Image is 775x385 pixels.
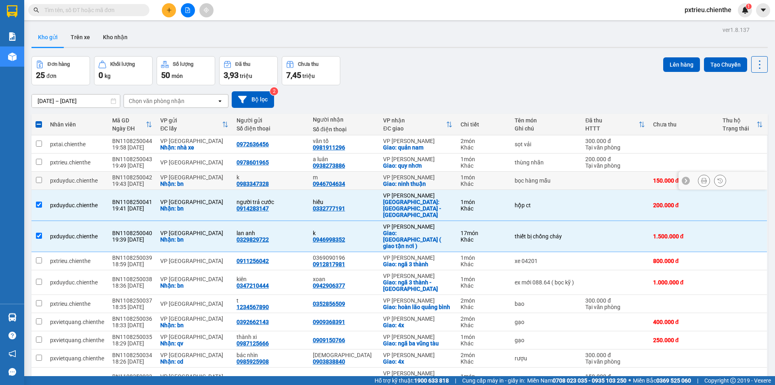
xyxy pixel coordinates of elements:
[653,279,714,286] div: 1.000.000 đ
[112,322,152,328] div: 18:33 [DATE]
[166,7,172,13] span: plus
[112,199,152,205] div: BN1108250041
[585,373,645,380] div: 150.000 đ
[515,355,578,362] div: rượu
[160,230,228,236] div: VP [GEOGRAPHIC_DATA]
[282,56,340,85] button: Chưa thu7,45 triệu
[515,233,578,240] div: thiết bị chống cháy
[585,156,645,162] div: 200.000 đ
[383,255,452,261] div: VP [PERSON_NAME]
[515,279,578,286] div: ex mới 088.64 ( bọc kỹ )
[515,159,578,166] div: thùng nhãn
[653,258,714,264] div: 800.000 đ
[237,334,305,340] div: thành xi
[633,376,691,385] span: Miền Bắc
[50,319,104,325] div: pxvietquang.chienthe
[553,377,626,384] strong: 0708 023 035 - 0935 103 250
[112,261,152,267] div: 18:59 [DATE]
[656,377,691,384] strong: 0369 525 060
[455,376,456,385] span: |
[112,316,152,322] div: BN1108250036
[8,350,16,358] span: notification
[237,125,305,132] div: Số điện thoại
[585,125,639,132] div: HTTT
[237,174,305,181] div: k
[112,334,152,340] div: BN1108250035
[461,255,507,261] div: 1 món
[383,261,452,267] div: Giao: ngã 3 thành
[112,340,152,347] div: 18:29 [DATE]
[461,156,507,162] div: 1 món
[8,313,17,322] img: warehouse-icon
[653,319,714,325] div: 400.000 đ
[383,181,452,187] div: Giao: ninh thuận
[461,352,507,358] div: 2 món
[383,297,452,304] div: VP [PERSON_NAME]
[730,378,736,383] span: copyright
[383,316,452,322] div: VP [PERSON_NAME]
[313,301,345,307] div: 0352856509
[172,73,183,79] span: món
[461,276,507,282] div: 1 món
[461,304,507,310] div: Khác
[237,352,305,358] div: bác nhìn
[383,125,446,132] div: ĐC giao
[129,97,184,105] div: Chọn văn phòng nhận
[585,117,639,124] div: Đã thu
[98,70,103,80] span: 0
[160,159,228,166] div: VP [GEOGRAPHIC_DATA]
[108,114,156,135] th: Toggle SortBy
[746,4,752,9] sup: 1
[461,316,507,322] div: 2 món
[461,162,507,169] div: Khác
[383,192,452,199] div: VP [PERSON_NAME]
[160,174,228,181] div: VP [GEOGRAPHIC_DATA]
[160,334,228,340] div: VP [GEOGRAPHIC_DATA]
[585,352,645,358] div: 300.000 đ
[383,174,452,181] div: VP [PERSON_NAME]
[515,301,578,307] div: bao
[235,61,250,67] div: Đã thu
[8,332,16,339] span: question-circle
[461,334,507,340] div: 1 món
[237,181,269,187] div: 0983347328
[461,340,507,347] div: Khác
[112,144,152,151] div: 19:58 [DATE]
[697,376,698,385] span: |
[461,282,507,289] div: Khác
[50,279,104,286] div: pxduyduc.chienthe
[157,56,215,85] button: Số lượng50món
[461,121,507,128] div: Chi tiết
[160,340,228,347] div: Nhận: qv
[462,376,525,385] span: Cung cấp máy in - giấy in:
[224,70,239,80] span: 3,93
[313,282,345,289] div: 0942906377
[515,125,578,132] div: Ghi chú
[663,57,700,72] button: Lên hàng
[50,355,104,362] div: pxvietquang.chienthe
[313,199,375,205] div: hiếu
[64,27,96,47] button: Trên xe
[50,141,104,147] div: pxtai.chienthe
[112,230,152,236] div: BN1108250040
[383,304,452,310] div: Giao: hoàn lão quảng bình
[160,125,222,132] div: ĐC lấy
[383,322,452,328] div: Giao: 4x
[112,205,152,212] div: 19:41 [DATE]
[313,319,345,325] div: 0909368391
[461,144,507,151] div: Khác
[112,236,152,243] div: 19:39 [DATE]
[756,3,770,17] button: caret-down
[383,340,452,347] div: Giao: ngã ba vũng tàu
[160,276,228,282] div: VP [GEOGRAPHIC_DATA]
[760,6,767,14] span: caret-down
[383,358,452,365] div: Giao: 4x
[313,261,345,267] div: 0912817981
[461,261,507,267] div: Khác
[515,177,578,184] div: bọc hàng mẫu
[160,358,228,365] div: Nhận: cd
[383,352,452,358] div: VP [PERSON_NAME]
[313,162,345,169] div: 0938273886
[286,70,301,80] span: 7,45
[653,202,714,208] div: 200.000 đ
